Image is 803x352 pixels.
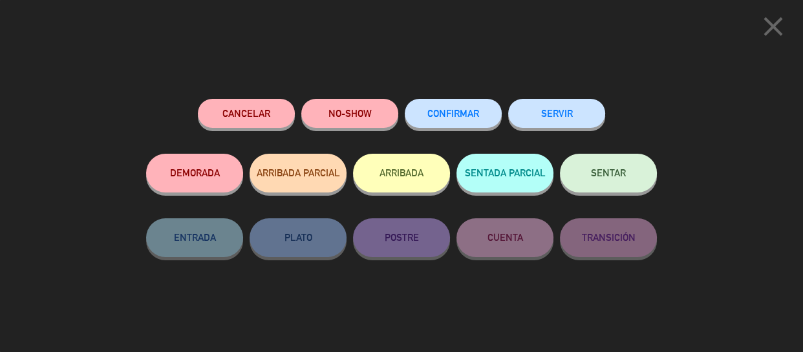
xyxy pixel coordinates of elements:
i: close [757,10,789,43]
button: NO-SHOW [301,99,398,128]
button: Cancelar [198,99,295,128]
button: SERVIR [508,99,605,128]
button: ENTRADA [146,218,243,257]
button: DEMORADA [146,154,243,192]
button: CONFIRMAR [405,99,502,128]
button: SENTAR [560,154,657,192]
span: ARRIBADA PARCIAL [257,167,340,178]
button: close [753,10,793,48]
button: TRANSICIÓN [560,218,657,257]
button: POSTRE [353,218,450,257]
button: CUENTA [456,218,553,257]
span: SENTAR [591,167,626,178]
span: CONFIRMAR [427,108,479,119]
button: ARRIBADA PARCIAL [250,154,347,192]
button: SENTADA PARCIAL [456,154,553,192]
button: ARRIBADA [353,154,450,192]
button: PLATO [250,218,347,257]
